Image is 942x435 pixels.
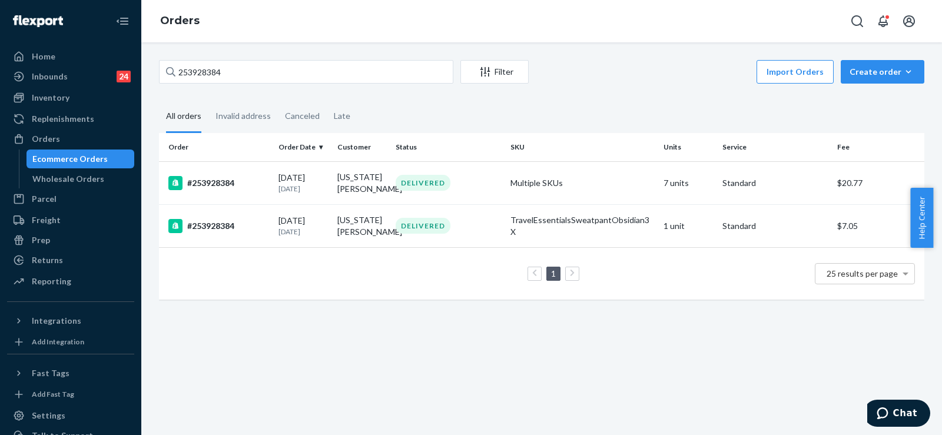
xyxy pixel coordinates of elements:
[32,315,81,327] div: Integrations
[32,254,63,266] div: Returns
[7,335,134,349] a: Add Integration
[159,60,453,84] input: Search orders
[215,101,271,131] div: Invalid address
[897,9,921,33] button: Open account menu
[32,275,71,287] div: Reporting
[32,214,61,226] div: Freight
[32,389,74,399] div: Add Fast Tag
[722,220,828,232] p: Standard
[659,133,718,161] th: Units
[168,219,269,233] div: #253928384
[278,172,328,194] div: [DATE]
[841,60,924,84] button: Create order
[7,129,134,148] a: Orders
[461,66,528,78] div: Filter
[278,215,328,237] div: [DATE]
[7,88,134,107] a: Inventory
[827,268,898,278] span: 25 results per page
[160,14,200,27] a: Orders
[32,92,69,104] div: Inventory
[845,9,869,33] button: Open Search Box
[396,218,450,234] div: DELIVERED
[151,4,209,38] ol: breadcrumbs
[7,109,134,128] a: Replenishments
[117,71,131,82] div: 24
[168,176,269,190] div: #253928384
[832,133,924,161] th: Fee
[7,364,134,383] button: Fast Tags
[159,133,274,161] th: Order
[7,47,134,66] a: Home
[32,51,55,62] div: Home
[460,60,529,84] button: Filter
[718,133,832,161] th: Service
[32,367,69,379] div: Fast Tags
[549,268,558,278] a: Page 1 is your current page
[32,133,60,145] div: Orders
[7,387,134,401] a: Add Fast Tag
[391,133,506,161] th: Status
[7,190,134,208] a: Parcel
[32,113,94,125] div: Replenishments
[32,153,108,165] div: Ecommerce Orders
[832,161,924,204] td: $20.77
[7,231,134,250] a: Prep
[871,9,895,33] button: Open notifications
[32,410,65,421] div: Settings
[32,193,57,205] div: Parcel
[13,15,63,27] img: Flexport logo
[659,204,718,247] td: 1 unit
[278,227,328,237] p: [DATE]
[867,400,930,429] iframe: Opens a widget where you can chat to one of our agents
[111,9,134,33] button: Close Navigation
[910,188,933,248] button: Help Center
[850,66,916,78] div: Create order
[506,161,659,204] td: Multiple SKUs
[832,204,924,247] td: $7.05
[333,161,392,204] td: [US_STATE][PERSON_NAME]
[333,204,392,247] td: [US_STATE][PERSON_NAME]
[510,214,654,238] div: TravelEssentialsSweatpantObsidian3X
[722,177,828,189] p: Standard
[32,173,104,185] div: Wholesale Orders
[26,170,135,188] a: Wholesale Orders
[26,150,135,168] a: Ecommerce Orders
[32,234,50,246] div: Prep
[757,60,834,84] button: Import Orders
[274,133,333,161] th: Order Date
[285,101,320,131] div: Canceled
[337,142,387,152] div: Customer
[7,406,134,425] a: Settings
[7,211,134,230] a: Freight
[7,67,134,86] a: Inbounds24
[396,175,450,191] div: DELIVERED
[32,71,68,82] div: Inbounds
[659,161,718,204] td: 7 units
[278,184,328,194] p: [DATE]
[7,272,134,291] a: Reporting
[506,133,659,161] th: SKU
[334,101,350,131] div: Late
[32,337,84,347] div: Add Integration
[166,101,201,133] div: All orders
[7,311,134,330] button: Integrations
[7,251,134,270] a: Returns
